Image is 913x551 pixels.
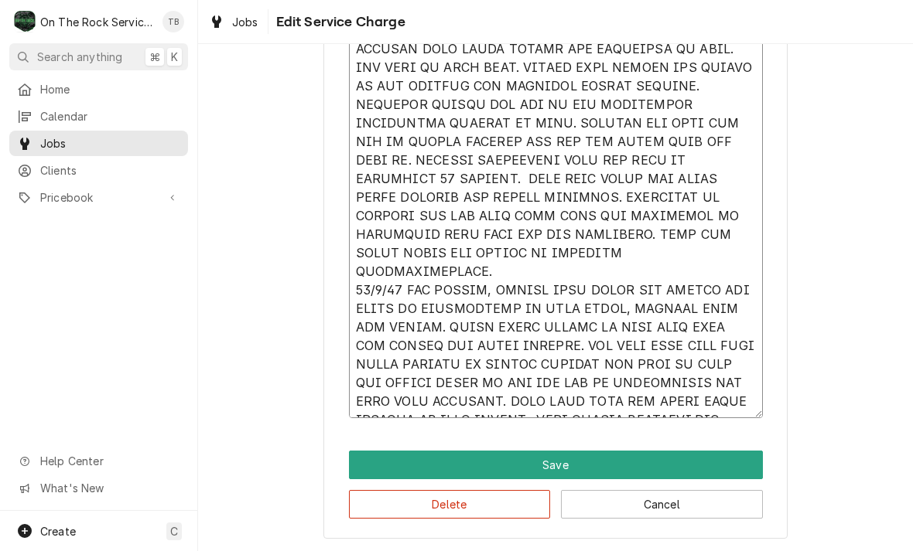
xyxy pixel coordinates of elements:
[40,453,179,469] span: Help Center
[162,11,184,32] div: Todd Brady's Avatar
[40,480,179,496] span: What's New
[37,49,122,65] span: Search anything
[349,451,763,519] div: Button Group
[349,451,763,479] button: Save
[40,135,180,151] span: Jobs
[9,158,188,183] a: Clients
[40,81,180,97] span: Home
[40,108,180,124] span: Calendar
[40,525,76,538] span: Create
[149,49,160,65] span: ⌘
[561,490,763,519] button: Cancel
[40,189,157,206] span: Pricebook
[9,104,188,129] a: Calendar
[9,185,188,210] a: Go to Pricebook
[9,448,188,474] a: Go to Help Center
[9,131,188,156] a: Jobs
[40,162,180,179] span: Clients
[14,11,36,32] div: On The Rock Services's Avatar
[349,490,551,519] button: Delete
[9,43,188,70] button: Search anything⌘K
[40,14,154,30] div: On The Rock Services
[162,11,184,32] div: TB
[232,14,258,30] span: Jobs
[9,77,188,102] a: Home
[203,9,265,35] a: Jobs
[171,49,178,65] span: K
[272,12,405,32] span: Edit Service Charge
[170,523,178,539] span: C
[349,451,763,479] div: Button Group Row
[349,479,763,519] div: Button Group Row
[9,475,188,501] a: Go to What's New
[14,11,36,32] div: O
